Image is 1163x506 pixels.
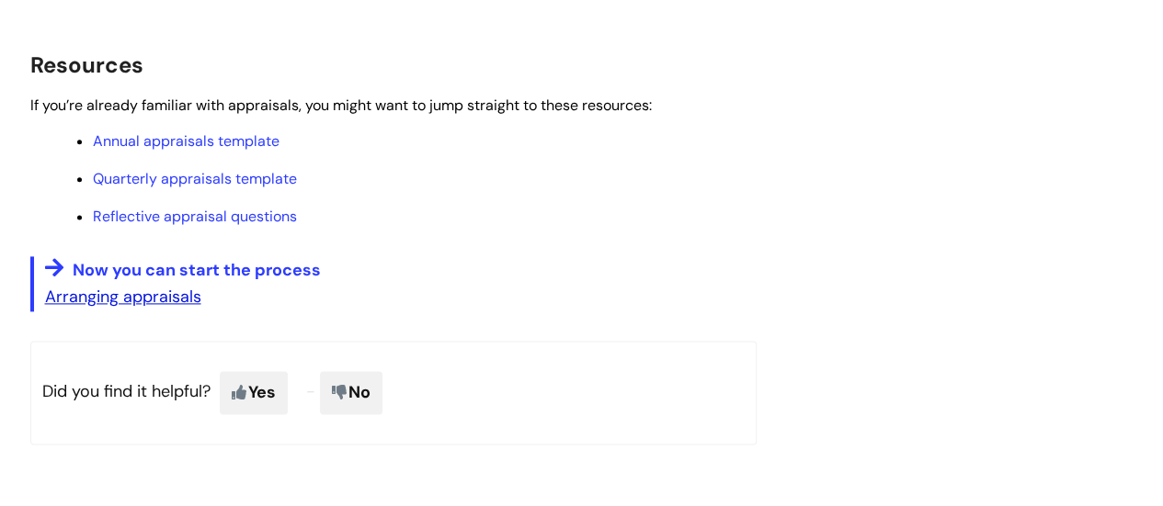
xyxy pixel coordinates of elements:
[220,371,288,413] span: Yes
[320,371,382,413] span: No
[30,51,143,79] span: Resources
[30,341,757,444] p: Did you find it helpful?
[73,259,321,281] span: Now you can start the process
[30,96,652,115] span: If you’re already familiar with appraisals, you might want to jump straight to these resources:
[93,131,279,151] a: Annual appraisals template
[93,169,297,188] a: Quarterly appraisals template
[45,286,201,308] a: Arranging appraisals
[93,207,297,226] a: Reflective appraisal questions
